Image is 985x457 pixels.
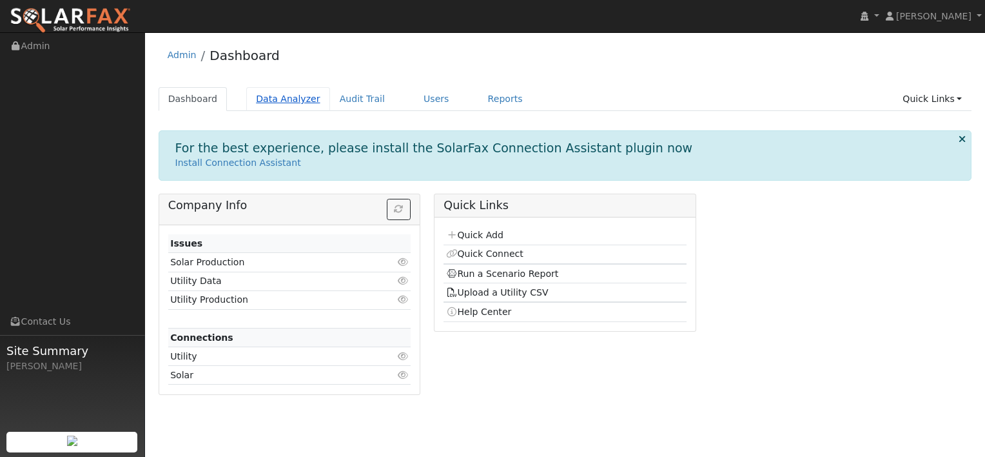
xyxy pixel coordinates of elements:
a: Help Center [446,307,512,317]
td: Utility Production [168,290,372,309]
a: Run a Scenario Report [446,269,559,279]
i: Click to view [397,276,409,285]
strong: Issues [170,238,202,249]
a: Reports [478,87,532,111]
a: Admin [168,50,197,60]
a: Quick Add [446,230,503,240]
td: Utility [168,347,372,366]
a: Audit Trail [330,87,395,111]
i: Click to view [397,371,409,380]
div: [PERSON_NAME] [6,360,138,373]
a: Upload a Utility CSV [446,287,549,298]
a: Quick Links [893,87,971,111]
i: Click to view [397,258,409,267]
a: Dashboard [210,48,280,63]
h1: For the best experience, please install the SolarFax Connection Assistant plugin now [175,141,693,156]
span: [PERSON_NAME] [896,11,971,21]
h5: Quick Links [444,199,686,212]
img: retrieve [67,436,77,446]
span: Site Summary [6,342,138,360]
img: SolarFax [10,7,131,34]
h5: Company Info [168,199,411,212]
a: Users [414,87,459,111]
i: Click to view [397,295,409,304]
td: Utility Data [168,272,372,290]
strong: Connections [170,332,233,343]
a: Quick Connect [446,249,523,259]
td: Solar [168,366,372,385]
a: Data Analyzer [246,87,330,111]
td: Solar Production [168,253,372,272]
i: Click to view [397,352,409,361]
a: Install Connection Assistant [175,157,301,168]
a: Dashboard [159,87,228,111]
